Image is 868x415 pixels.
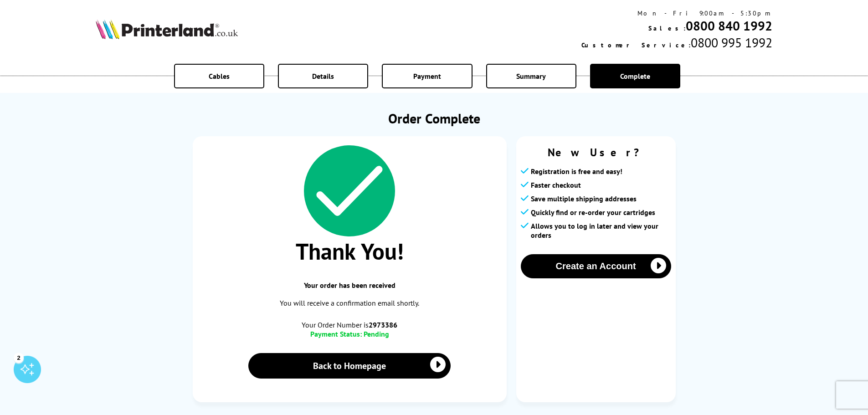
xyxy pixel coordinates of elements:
div: 2 [14,353,24,363]
a: 0800 840 1992 [686,17,772,34]
span: Your order has been received [202,281,498,290]
span: New User? [521,145,671,159]
div: Mon - Fri 9:00am - 5:30pm [581,9,772,17]
p: You will receive a confirmation email shortly. [202,297,498,309]
b: 2973386 [369,320,397,329]
span: Thank You! [202,236,498,266]
button: Create an Account [521,254,671,278]
span: Pending [364,329,389,338]
span: Allows you to log in later and view your orders [531,221,671,240]
h1: Order Complete [193,109,676,127]
span: Registration is free and easy! [531,167,622,176]
span: Details [312,72,334,81]
span: Customer Service: [581,41,691,49]
a: Back to Homepage [248,353,451,379]
span: Sales: [648,24,686,32]
span: Quickly find or re-order your cartridges [531,208,655,217]
img: Printerland Logo [96,19,238,39]
span: Payment Status: [310,329,362,338]
span: Summary [516,72,546,81]
span: Cables [209,72,230,81]
span: Payment [413,72,441,81]
span: 0800 995 1992 [691,34,772,51]
span: Complete [620,72,650,81]
span: Faster checkout [531,180,581,190]
span: Your Order Number is [202,320,498,329]
span: Save multiple shipping addresses [531,194,637,203]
